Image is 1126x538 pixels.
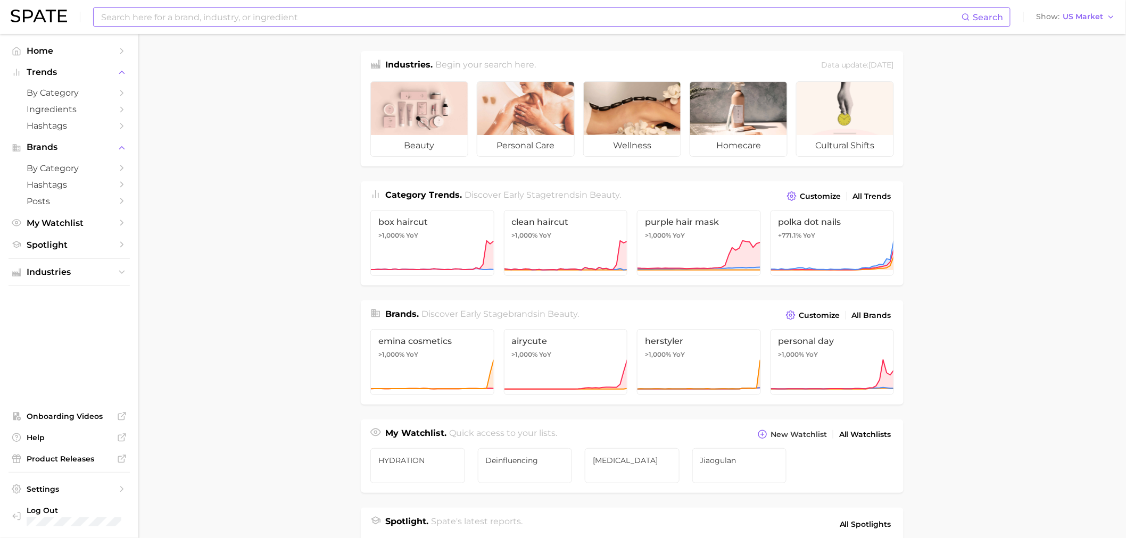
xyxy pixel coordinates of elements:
span: Posts [27,196,112,206]
span: Onboarding Videos [27,411,112,421]
h1: Spotlight. [385,515,428,533]
span: herstyler [645,336,753,346]
span: YoY [673,231,685,240]
span: YoY [673,350,685,359]
a: homecare [690,81,788,157]
input: Search here for a brand, industry, or ingredient [100,8,962,26]
span: All Trends [853,192,891,201]
span: YoY [804,231,816,240]
a: HYDRATION [370,448,465,483]
a: personal care [477,81,575,157]
span: by Category [27,163,112,173]
span: >1,000% [645,231,671,239]
span: beauty [371,135,468,156]
span: Product Releases [27,454,112,464]
span: by Category [27,88,112,98]
span: [MEDICAL_DATA] [593,456,672,465]
span: >1,000% [645,350,671,358]
a: Hashtags [9,176,130,193]
span: purple hair mask [645,217,753,227]
span: Category Trends . [385,190,462,200]
a: Product Releases [9,451,130,467]
span: HYDRATION [378,456,457,465]
h2: Begin your search here. [436,58,536,73]
span: New Watchlist [771,430,827,439]
span: +771.1% [779,231,802,239]
a: box haircut>1,000% YoY [370,210,494,276]
button: Industries [9,264,130,280]
a: Deinfluencing [478,448,573,483]
span: Discover Early Stage trends in . [465,190,622,200]
a: Help [9,430,130,445]
span: YoY [540,350,552,359]
a: clean haircut>1,000% YoY [504,210,628,276]
span: Settings [27,484,112,494]
h1: My Watchlist. [385,427,446,442]
span: Brands [27,142,112,152]
span: >1,000% [512,231,538,239]
span: Industries [27,267,112,277]
button: Brands [9,139,130,155]
a: Ingredients [9,101,130,117]
a: purple hair mask>1,000% YoY [637,210,761,276]
span: YoY [406,350,418,359]
a: All Brands [849,308,894,323]
span: >1,000% [378,350,404,358]
img: SPATE [11,10,67,22]
span: Log Out [27,506,170,515]
a: herstyler>1,000% YoY [637,329,761,395]
span: YoY [406,231,418,240]
span: clean haircut [512,217,620,227]
button: Customize [784,189,843,204]
span: Deinfluencing [486,456,565,465]
a: [MEDICAL_DATA] [585,448,680,483]
a: All Watchlists [837,427,894,442]
a: beauty [370,81,468,157]
span: >1,000% [378,231,404,239]
span: polka dot nails [779,217,887,227]
span: Hashtags [27,180,112,190]
a: All Spotlights [837,515,894,533]
span: YoY [540,231,552,240]
a: wellness [583,81,681,157]
a: Hashtags [9,117,130,134]
span: emina cosmetics [378,336,486,346]
span: >1,000% [512,350,538,358]
div: Data update: [DATE] [821,58,894,73]
span: cultural shifts [797,135,893,156]
span: All Watchlists [839,430,891,439]
span: Jiaogulan [700,456,779,465]
a: My Watchlist [9,215,130,231]
h1: Industries. [385,58,433,73]
span: Hashtags [27,121,112,131]
span: Brands . [385,309,419,319]
button: New Watchlist [755,427,830,442]
button: Trends [9,64,130,80]
span: My Watchlist [27,218,112,228]
span: All Brands [852,311,891,320]
button: ShowUS Market [1034,10,1118,24]
span: homecare [690,135,787,156]
a: personal day>1,000% YoY [771,329,895,395]
span: personal care [477,135,574,156]
a: Log out. Currently logged in with e-mail lauren.alexander@emersongroup.com. [9,502,130,529]
span: Ingredients [27,104,112,114]
a: by Category [9,160,130,176]
a: Onboarding Videos [9,408,130,424]
span: box haircut [378,217,486,227]
span: Trends [27,68,112,77]
a: emina cosmetics>1,000% YoY [370,329,494,395]
span: Spotlight [27,240,112,250]
h2: Quick access to your lists. [450,427,558,442]
a: Jiaogulan [692,448,787,483]
a: polka dot nails+771.1% YoY [771,210,895,276]
a: All Trends [850,189,894,204]
span: Customize [800,192,841,201]
span: Help [27,433,112,442]
span: Home [27,46,112,56]
span: beauty [548,309,578,319]
a: cultural shifts [796,81,894,157]
a: Posts [9,193,130,209]
span: All Spotlights [840,518,891,531]
a: Spotlight [9,237,130,253]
